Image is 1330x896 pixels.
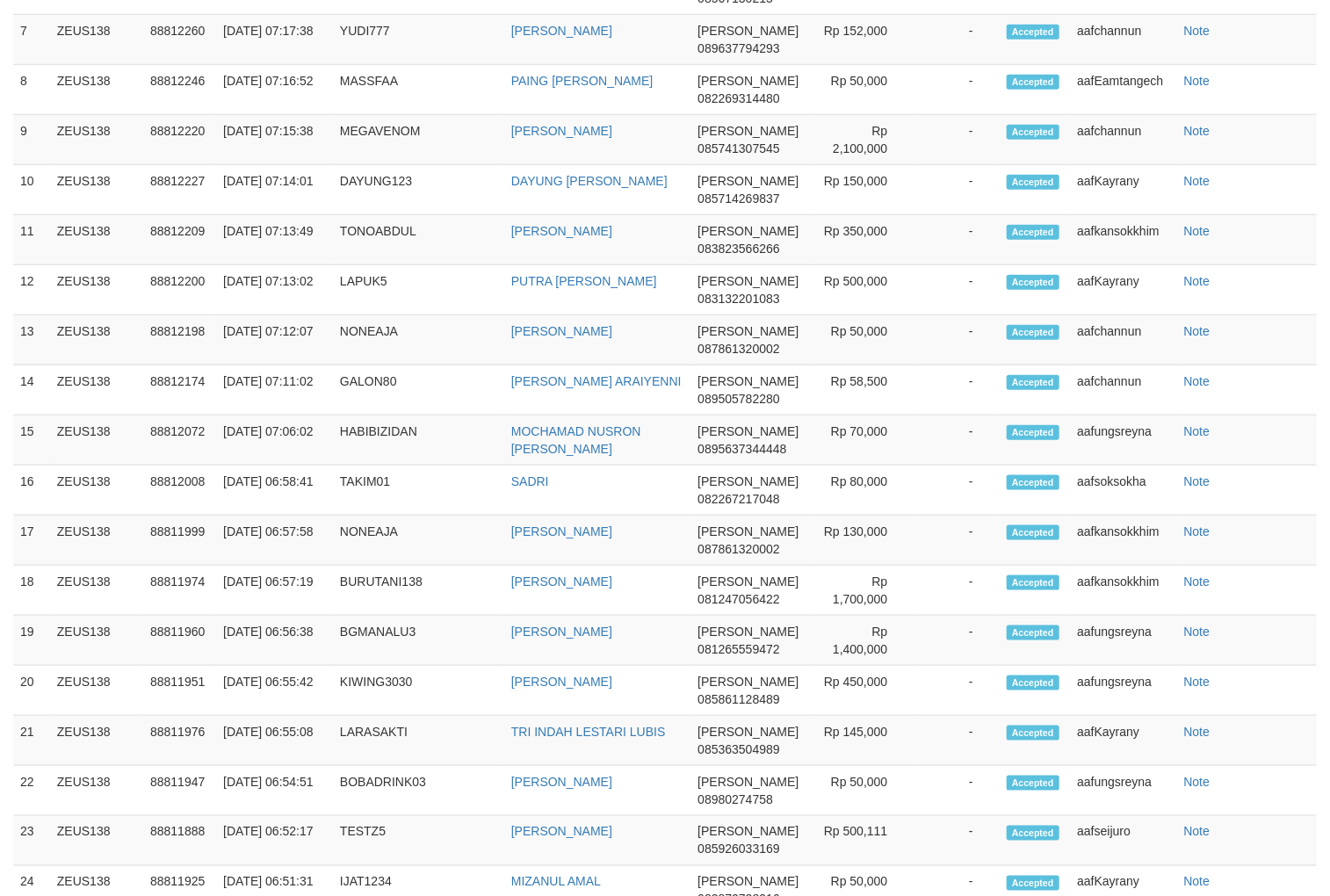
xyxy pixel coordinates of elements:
a: [PERSON_NAME] [511,825,612,839]
span: 087861320002 [698,542,779,556]
span: [PERSON_NAME] [698,875,799,889]
a: [PERSON_NAME] [511,675,612,689]
a: PUTRA [PERSON_NAME] [511,274,657,288]
td: - [914,115,999,165]
a: SADRI [511,474,549,488]
a: [PERSON_NAME] [511,574,612,589]
td: ZEUS138 [50,265,143,315]
a: Note [1184,74,1211,88]
span: Accepted [1007,75,1059,90]
td: ZEUS138 [50,616,143,666]
td: [DATE] 07:13:02 [216,265,333,315]
td: 10 [13,165,50,215]
span: 085363504989 [698,742,779,756]
td: Rp 350,000 [813,215,914,265]
td: ZEUS138 [50,666,143,716]
span: [PERSON_NAME] [698,625,799,639]
td: [DATE] 07:16:52 [216,65,333,115]
td: Rp 150,000 [813,165,914,215]
span: 085741307545 [698,141,779,155]
a: [PERSON_NAME] [511,124,612,138]
td: 88812260 [143,15,216,65]
span: [PERSON_NAME] [698,174,799,188]
td: [DATE] 07:11:02 [216,365,333,415]
span: 081265559472 [698,642,779,656]
td: aafchannun [1070,15,1176,65]
a: Note [1184,324,1211,338]
span: Accepted [1007,726,1059,741]
td: - [914,666,999,716]
td: Rp 500,000 [813,265,914,315]
td: 14 [13,365,50,415]
td: LAPUK5 [333,265,504,315]
td: ZEUS138 [50,65,143,115]
a: Note [1184,474,1211,488]
span: 083823566266 [698,242,779,256]
td: Rp 1,700,000 [813,566,914,616]
td: TONOABDUL [333,215,504,265]
span: Accepted [1007,125,1059,140]
span: [PERSON_NAME] [698,374,799,388]
span: Accepted [1007,175,1059,190]
span: [PERSON_NAME] [698,74,799,88]
td: NONEAJA [333,315,504,365]
span: [PERSON_NAME] [698,474,799,488]
td: ZEUS138 [50,15,143,65]
td: - [914,65,999,115]
span: 085714269837 [698,191,779,206]
td: 23 [13,816,50,866]
td: Rp 50,000 [813,315,914,365]
td: 15 [13,415,50,466]
a: [PERSON_NAME] [511,224,612,238]
span: Accepted [1007,826,1059,841]
td: [DATE] 07:15:38 [216,115,333,165]
td: HABIBIZIDAN [333,415,504,466]
td: - [914,466,999,516]
td: ZEUS138 [50,215,143,265]
td: - [914,265,999,315]
td: ZEUS138 [50,315,143,365]
td: - [914,566,999,616]
td: Rp 80,000 [813,466,914,516]
td: aafsoksokha [1070,466,1176,516]
td: 88812174 [143,365,216,415]
td: GALON80 [333,365,504,415]
td: [DATE] 06:54:51 [216,766,333,816]
td: 19 [13,616,50,666]
span: 089637794293 [698,41,779,55]
span: 085861128489 [698,692,779,706]
td: ZEUS138 [50,115,143,165]
a: [PERSON_NAME] [511,24,612,38]
a: Note [1184,24,1211,38]
td: aafungsreyna [1070,666,1176,716]
span: [PERSON_NAME] [698,574,799,589]
td: 8 [13,65,50,115]
td: - [914,215,999,265]
a: Note [1184,124,1211,138]
td: ZEUS138 [50,165,143,215]
span: [PERSON_NAME] [698,324,799,338]
td: - [914,716,999,766]
td: [DATE] 06:52:17 [216,816,333,866]
td: Rp 50,000 [813,766,914,816]
td: 12 [13,265,50,315]
td: MASSFAA [333,65,504,115]
td: 21 [13,716,50,766]
a: Note [1184,775,1211,789]
td: 88812008 [143,466,216,516]
span: [PERSON_NAME] [698,124,799,138]
a: TRI INDAH LESTARI LUBIS [511,725,666,739]
a: Note [1184,424,1211,438]
td: Rp 130,000 [813,516,914,566]
span: Accepted [1007,375,1059,390]
td: TESTZ5 [333,816,504,866]
span: 0895637344448 [698,442,786,456]
td: 88811999 [143,516,216,566]
a: [PERSON_NAME] [511,324,612,338]
td: [DATE] 07:06:02 [216,415,333,466]
a: Note [1184,725,1211,739]
td: MEGAVENOM [333,115,504,165]
td: YUDI777 [333,15,504,65]
td: BGMANALU3 [333,616,504,666]
span: [PERSON_NAME] [698,524,799,538]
